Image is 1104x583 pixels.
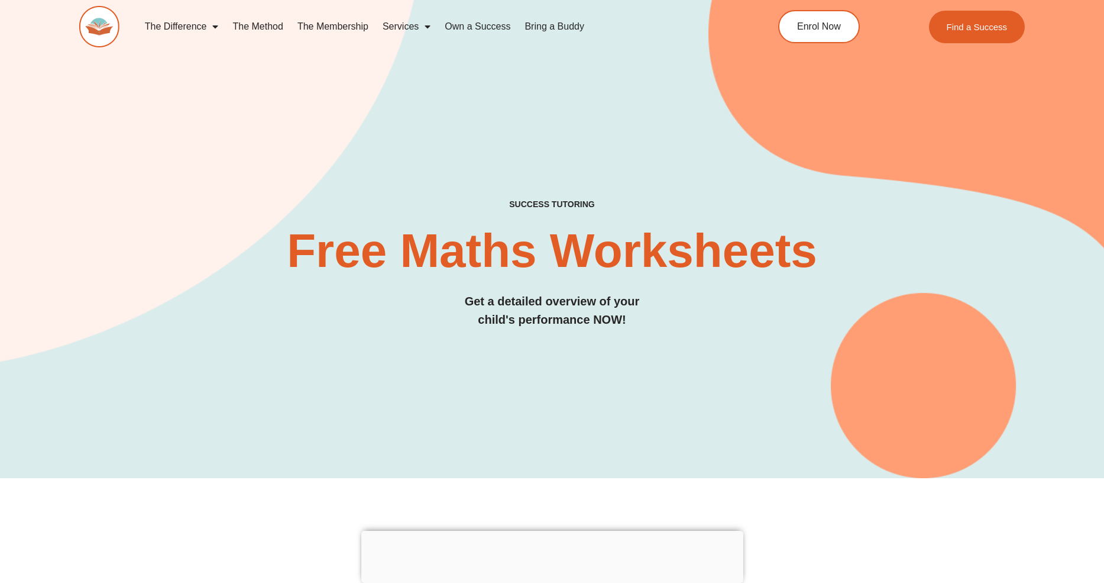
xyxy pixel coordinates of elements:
[517,13,591,40] a: Bring a Buddy
[375,13,438,40] a: Services
[1045,526,1104,583] iframe: Chat Widget
[361,531,743,580] iframe: Advertisement
[929,11,1025,43] a: Find a Success
[79,227,1025,275] h2: Free Maths Worksheets​
[438,13,517,40] a: Own a Success
[290,13,375,40] a: The Membership
[138,13,226,40] a: The Difference
[225,13,290,40] a: The Method
[797,22,841,31] span: Enrol Now
[947,22,1008,31] span: Find a Success
[79,199,1025,210] h4: SUCCESS TUTORING​
[138,13,724,40] nav: Menu
[778,10,860,43] a: Enrol Now
[79,292,1025,329] h3: Get a detailed overview of your child's performance NOW!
